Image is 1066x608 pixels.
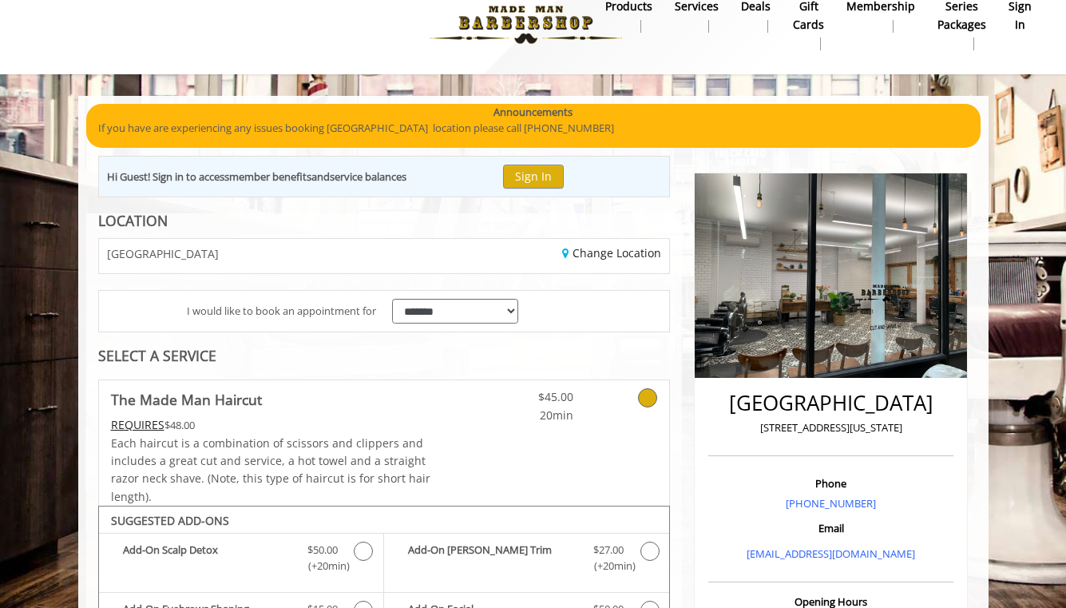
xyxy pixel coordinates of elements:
div: $48.00 [111,416,432,434]
p: [STREET_ADDRESS][US_STATE] [712,419,949,436]
a: Change Location [562,245,661,260]
b: Announcements [493,104,573,121]
span: This service needs some Advance to be paid before we block your appointment [111,417,164,432]
b: LOCATION [98,211,168,230]
span: $27.00 [593,542,624,558]
span: (+20min ) [299,558,346,574]
b: Add-On [PERSON_NAME] Trim [408,542,577,575]
a: [PHONE_NUMBER] [786,496,876,511]
b: SUGGESTED ADD-ONS [111,513,229,528]
label: Add-On Scalp Detox [107,542,375,579]
b: service balances [330,169,406,184]
span: I would like to book an appointment for [187,303,376,320]
span: Each haircut is a combination of scissors and clippers and includes a great cut and service, a ho... [111,435,430,504]
label: Add-On Beard Trim [392,542,661,579]
span: (+20min ) [585,558,632,574]
b: Add-On Scalp Detox [123,542,291,575]
h2: [GEOGRAPHIC_DATA] [712,391,949,415]
h3: Phone [712,478,949,489]
a: [EMAIL_ADDRESS][DOMAIN_NAME] [747,546,915,561]
span: [GEOGRAPHIC_DATA] [107,248,219,260]
span: $50.00 [307,542,338,558]
span: $45.00 [479,388,573,406]
h3: Opening Hours [708,596,953,607]
span: 20min [479,407,573,424]
p: If you have are experiencing any issues booking [GEOGRAPHIC_DATA] location please call [PHONE_NUM... [98,120,969,137]
h3: Email [712,523,949,534]
button: Sign In [503,165,564,188]
b: member benefits [229,169,311,184]
b: The Made Man Haircut [111,388,262,411]
div: SELECT A SERVICE [98,348,671,364]
div: Hi Guest! Sign in to access and [107,169,406,185]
